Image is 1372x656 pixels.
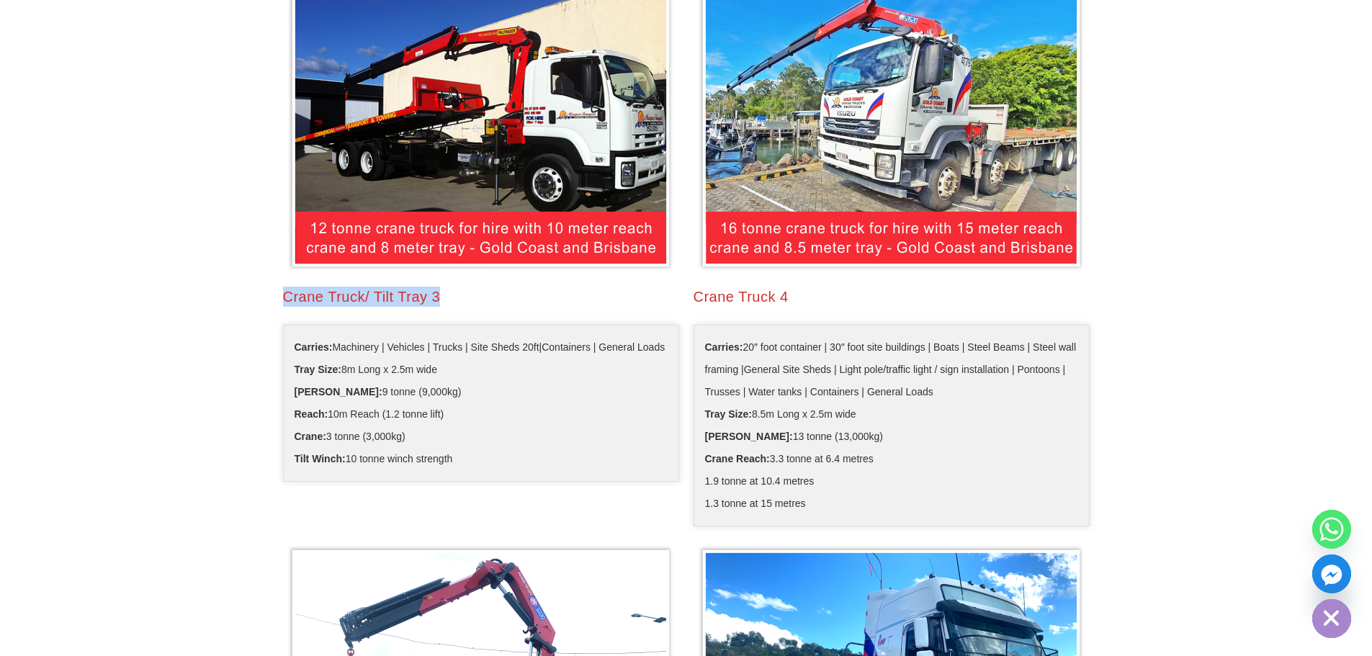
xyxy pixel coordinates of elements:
span: 10 tonne winch strength [295,448,453,470]
b: Reach: [295,408,328,420]
b: Tray Size: [295,364,341,375]
div: Crane Truck 4 [694,287,1090,307]
b: [PERSON_NAME]: [295,386,382,397]
span: 1.9 tonne at 10.4 metres [705,470,815,493]
span: 13 tonne (13,000kg) [705,426,883,448]
span: 1.3 tonne at 15 metres [705,493,806,515]
span: 20″ foot container | 30″ foot site buildings | Boats | Steel Beams | Steel wall framing |General ... [705,336,1078,403]
span: 3 tonne (3,000kg) [295,426,405,448]
b: ​Tilt Winch: [295,453,346,464]
b: [PERSON_NAME]: [705,431,793,442]
b: Carries: [705,341,743,353]
a: Facebook_Messenger [1312,554,1351,593]
span: 10m Reach (1.2 tonne lift) [295,403,444,426]
b: Carries: [295,341,333,353]
span: 8m Long x 2.5m wide [295,359,437,381]
b: Tray Size: [705,408,752,420]
b: ​Crane Reach: [705,453,770,464]
span: 9 tonne (9,000kg) [295,381,462,403]
b: Crane: [295,431,326,442]
span: 3.3 tonne at 6.4 metres [705,448,874,470]
div: Crane Truck/ Tilt Tray 3 [283,287,679,307]
span: 8.5m Long x 2.5m wide [705,403,856,426]
span: Machinery | Vehicles | Trucks | Site Sheds 20ft|Containers | General Loads [295,336,665,359]
a: Whatsapp [1312,510,1351,549]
